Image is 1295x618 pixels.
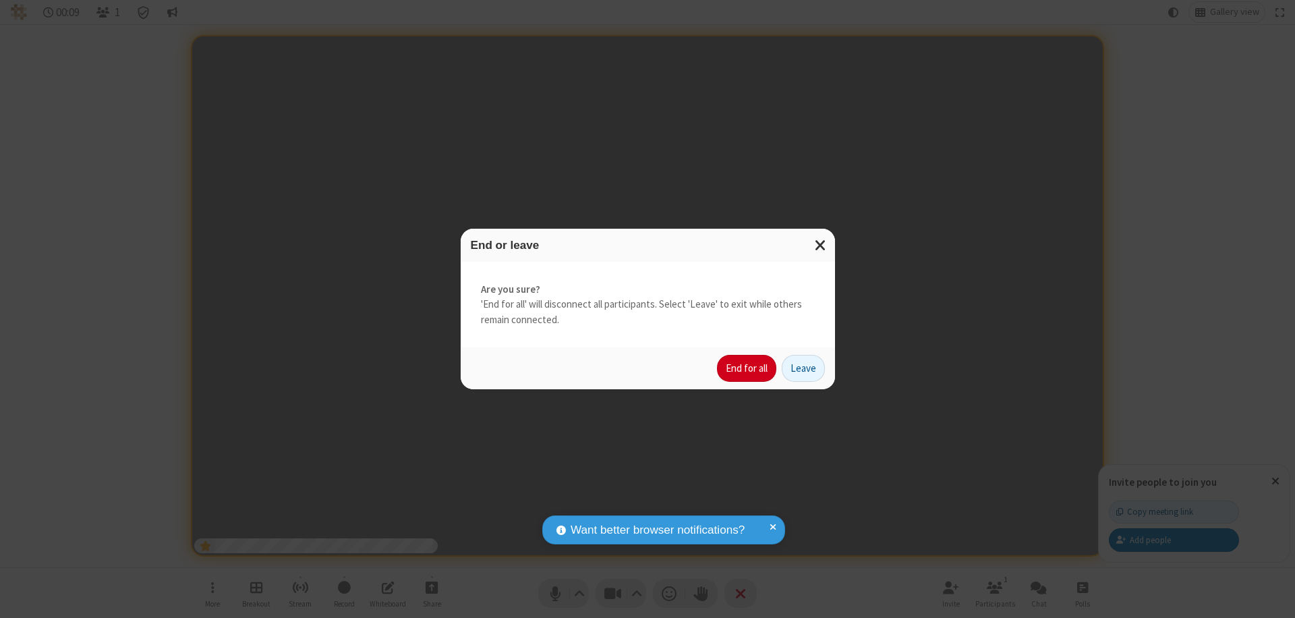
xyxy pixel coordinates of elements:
button: Leave [782,355,825,382]
button: Close modal [807,229,835,262]
span: Want better browser notifications? [571,522,745,539]
strong: Are you sure? [481,282,815,298]
h3: End or leave [471,239,825,252]
button: End for all [717,355,776,382]
div: 'End for all' will disconnect all participants. Select 'Leave' to exit while others remain connec... [461,262,835,348]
